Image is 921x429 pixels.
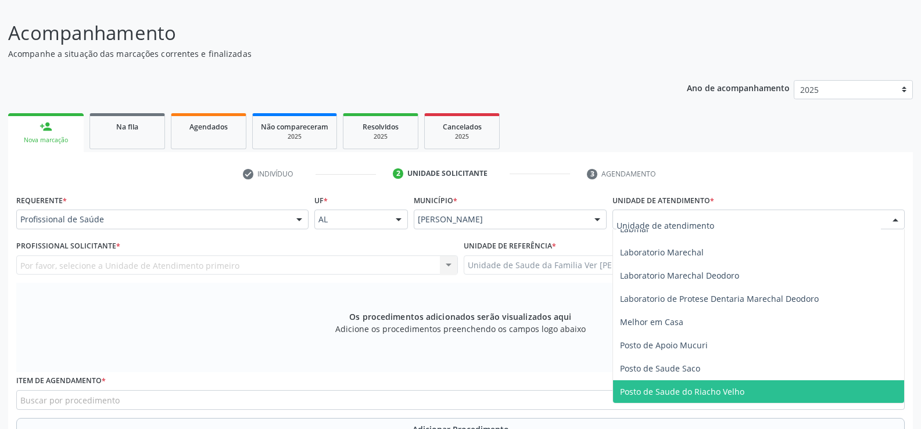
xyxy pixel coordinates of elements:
[464,237,556,255] label: Unidade de referência
[261,132,328,141] div: 2025
[8,19,642,48] p: Acompanhamento
[20,214,285,225] span: Profissional de Saúde
[620,223,650,235] span: Labmar
[8,48,642,60] p: Acompanhe a situação das marcações correntes e finalizadas
[363,122,399,132] span: Resolvidos
[407,168,488,179] div: Unidade solicitante
[443,122,482,132] span: Cancelados
[620,293,819,304] span: Laboratorio de Protese Dentaria Marechal Deodoro
[352,132,410,141] div: 2025
[314,192,328,210] label: UF
[620,316,683,327] span: Melhor em Casa
[612,192,714,210] label: Unidade de atendimento
[349,311,571,323] span: Os procedimentos adicionados serão visualizados aqui
[20,394,120,406] span: Buscar por procedimento
[40,120,52,133] div: person_add
[433,132,491,141] div: 2025
[393,168,403,179] div: 2
[16,192,67,210] label: Requerente
[620,363,700,374] span: Posto de Saude Saco
[189,122,228,132] span: Agendados
[414,192,457,210] label: Município
[335,323,586,335] span: Adicione os procedimentos preenchendo os campos logo abaixo
[617,214,881,237] input: Unidade de atendimento
[418,214,583,225] span: [PERSON_NAME]
[620,386,744,397] span: Posto de Saude do Riacho Velho
[687,80,790,95] p: Ano de acompanhamento
[16,237,120,255] label: Profissional Solicitante
[16,372,106,390] label: Item de agendamento
[261,122,328,132] span: Não compareceram
[16,136,76,145] div: Nova marcação
[620,340,708,351] span: Posto de Apoio Mucuri
[620,247,704,258] span: Laboratorio Marechal
[318,214,384,225] span: AL
[620,270,739,281] span: Laboratorio Marechal Deodoro
[116,122,138,132] span: Na fila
